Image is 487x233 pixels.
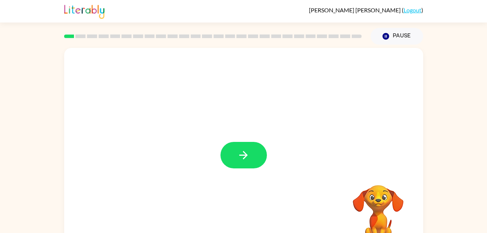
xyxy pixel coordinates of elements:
[309,7,423,13] div: ( )
[404,7,421,13] a: Logout
[309,7,402,13] span: [PERSON_NAME] [PERSON_NAME]
[371,28,423,45] button: Pause
[64,3,104,19] img: Literably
